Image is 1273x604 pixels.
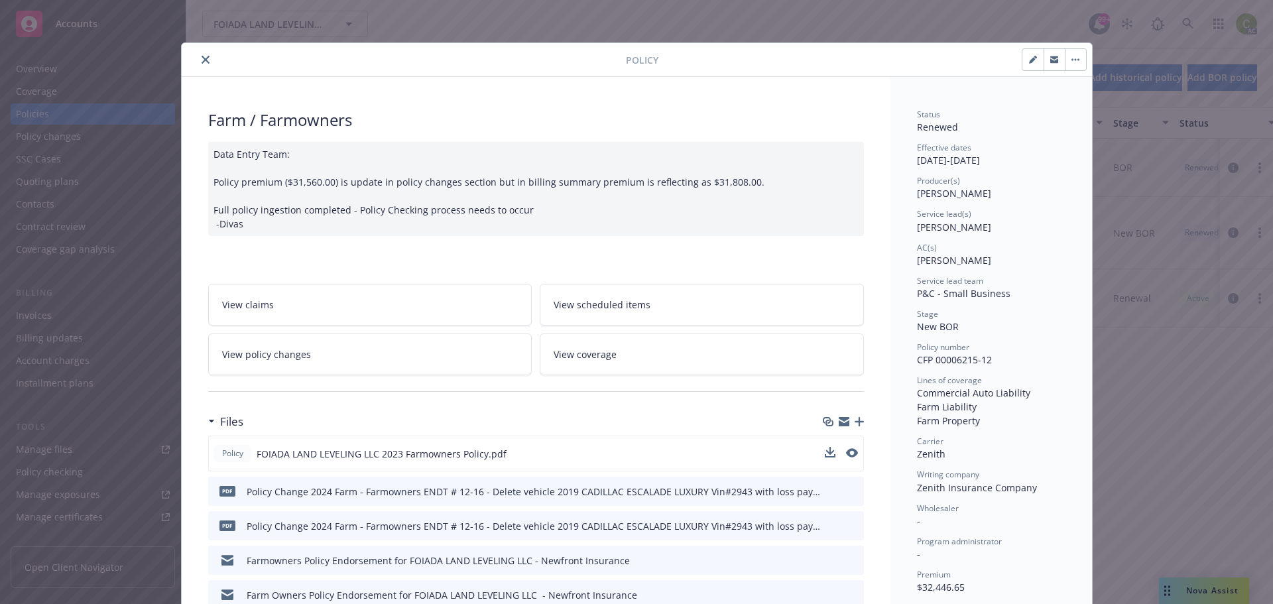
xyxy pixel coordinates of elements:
[917,287,1010,300] span: P&C - Small Business
[220,413,243,430] h3: Files
[247,588,637,602] div: Farm Owners Policy Endorsement for FOIADA LAND LEVELING LLC - Newfront Insurance
[917,481,1037,494] span: Zenith Insurance Company
[626,53,658,67] span: Policy
[247,485,820,499] div: Policy Change 2024 Farm - Farmowners ENDT # 12-16 - Delete vehicle 2019 CADILLAC ESCALADE LUXURY ...
[222,298,274,312] span: View claims
[825,447,835,461] button: download file
[198,52,213,68] button: close
[917,121,958,133] span: Renewed
[208,109,864,131] div: Farm / Farmowners
[847,485,859,499] button: preview file
[917,242,937,253] span: AC(s)
[208,142,864,236] div: Data Entry Team: Policy premium ($31,560.00) is update in policy changes section but in billing s...
[825,485,836,499] button: download file
[917,448,945,460] span: Zenith
[917,142,1065,167] div: [DATE] - [DATE]
[247,554,630,568] div: Farmowners Policy Endorsement for FOIADA LAND LEVELING LLC - Newfront Insurance
[917,109,940,120] span: Status
[917,548,920,560] span: -
[917,221,991,233] span: [PERSON_NAME]
[917,569,951,580] span: Premium
[219,486,235,496] span: pdf
[847,519,859,533] button: preview file
[825,519,836,533] button: download file
[825,588,836,602] button: download file
[917,400,1065,414] div: Farm Liability
[917,353,992,366] span: CFP 00006215-12
[917,254,991,267] span: [PERSON_NAME]
[917,142,971,153] span: Effective dates
[846,447,858,461] button: preview file
[917,469,979,480] span: Writing company
[917,208,971,219] span: Service lead(s)
[219,520,235,530] span: pdf
[917,386,1065,400] div: Commercial Auto Liability
[825,447,835,457] button: download file
[825,554,836,568] button: download file
[554,347,617,361] span: View coverage
[208,333,532,375] a: View policy changes
[917,536,1002,547] span: Program administrator
[917,375,982,386] span: Lines of coverage
[222,347,311,361] span: View policy changes
[257,447,507,461] span: FOIADA LAND LEVELING LLC 2023 Farmowners Policy.pdf
[540,333,864,375] a: View coverage
[917,581,965,593] span: $32,446.65
[219,448,246,459] span: Policy
[247,519,820,533] div: Policy Change 2024 Farm - Farmowners ENDT # 12-16 - Delete vehicle 2019 CADILLAC ESCALADE LUXURY ...
[917,414,1065,428] div: Farm Property
[540,284,864,326] a: View scheduled items
[917,514,920,527] span: -
[917,341,969,353] span: Policy number
[208,284,532,326] a: View claims
[917,308,938,320] span: Stage
[917,503,959,514] span: Wholesaler
[917,436,943,447] span: Carrier
[846,448,858,457] button: preview file
[208,413,243,430] div: Files
[554,298,650,312] span: View scheduled items
[847,588,859,602] button: preview file
[917,275,983,286] span: Service lead team
[917,320,959,333] span: New BOR
[917,175,960,186] span: Producer(s)
[847,554,859,568] button: preview file
[917,187,991,200] span: [PERSON_NAME]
